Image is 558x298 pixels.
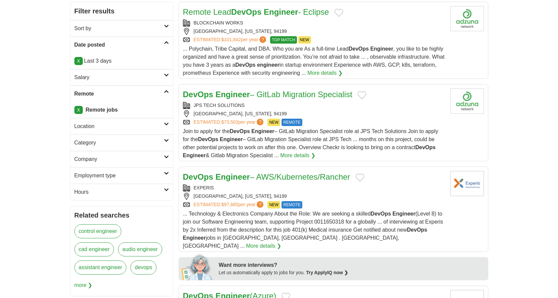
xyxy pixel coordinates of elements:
[392,211,415,217] strong: Engineer
[70,20,173,37] a: Sort by
[221,119,238,125] span: $73,503
[74,106,83,114] a: X
[74,73,164,81] h2: Salary
[70,134,173,151] a: Category
[257,119,263,125] span: ?
[74,172,164,180] h2: Employment type
[183,19,445,26] div: BLOCKCHAIN WORKS
[267,119,280,126] span: NEW
[259,36,266,43] span: ?
[74,155,164,163] h2: Company
[450,6,484,31] img: Company logo
[282,119,302,126] span: REMOTE
[298,36,311,44] span: NEW
[181,253,214,280] img: apply-iq-scientist.png
[74,122,164,130] h2: Location
[280,152,315,160] a: More details ❯
[221,37,241,42] span: $101,842
[267,201,280,208] span: NEW
[70,2,173,20] h2: Filter results
[70,69,173,85] a: Salary
[183,128,438,158] span: Join to apply for the – GitLab Migration Specialist role at JPS Tech Solutions Join to apply for ...
[74,224,122,238] a: control engineer
[183,211,443,249] span: ... Technology & Electronics Company About the Role: We are seeking a skilled (Level 8) to join o...
[194,119,265,126] a: ESTIMATED:$73,503per year?
[371,211,391,217] strong: DevOps
[183,102,445,109] div: JPS TECH SOLUTIONS
[235,62,255,68] strong: DevOps
[251,128,274,134] strong: Engineer
[74,188,164,196] h2: Hours
[74,90,164,98] h2: Remote
[264,7,298,16] strong: Engineer
[70,85,173,102] a: Remote
[198,136,218,142] strong: DevOps
[215,90,250,99] strong: Engineer
[183,172,213,181] strong: DevOps
[358,91,366,99] button: Add to favorite jobs
[74,242,114,256] a: cad engineer
[183,172,350,181] a: DevOps Engineer– AWS/Kubernetes/Rancher
[183,153,206,158] strong: Engineer
[230,128,250,134] strong: DevOps
[349,46,369,52] strong: DevOps
[70,151,173,167] a: Company
[130,260,157,275] a: devops
[219,261,484,269] div: Want more interviews?
[221,202,238,207] span: $97,665
[74,210,169,220] h2: Related searches
[118,242,162,256] a: audio engineer
[85,107,118,113] strong: Remote jobs
[220,136,243,142] strong: Engineer
[70,118,173,134] a: Location
[74,24,164,33] h2: Sort by
[407,227,427,233] strong: DevOps
[183,7,329,16] a: Remote LeadDevOps Engineer- Eclipse
[74,260,127,275] a: assistant engineer
[270,36,297,44] span: TOP MATCH
[183,90,213,99] strong: DevOps
[246,242,281,250] a: More details ❯
[183,110,445,117] div: [GEOGRAPHIC_DATA], [US_STATE], 94199
[356,174,364,182] button: Add to favorite jobs
[70,37,173,53] a: Date posted
[231,7,262,16] strong: DevOps
[450,88,484,114] img: Company logo
[183,28,445,35] div: [GEOGRAPHIC_DATA], [US_STATE], 94199
[74,139,164,147] h2: Category
[306,270,348,275] a: Try ApplyIQ now ❯
[70,184,173,200] a: Hours
[183,193,445,200] div: [GEOGRAPHIC_DATA], [US_STATE], 94199
[194,36,268,44] a: ESTIMATED:$101,842per year?
[415,144,435,150] strong: DevOps
[183,46,445,76] span: ... Polychain, Tribe Capital, and DBA. Who you are As a full-time Lead , you like to be highly or...
[74,57,169,65] p: Last 3 days
[183,235,206,241] strong: Engineer
[282,201,302,208] span: REMOTE
[219,269,484,276] div: Let us automatically apply to jobs for you.
[257,62,280,68] strong: engineer
[183,90,353,99] a: DevOps Engineer– GitLab Migration Specialist
[194,185,214,190] a: EXPERIS
[194,201,265,208] a: ESTIMATED:$97,665per year?
[307,69,343,77] a: More details ❯
[334,9,343,17] button: Add to favorite jobs
[370,46,393,52] strong: Engineer
[215,172,250,181] strong: Engineer
[74,57,83,65] a: X
[74,279,92,292] span: more ❯
[74,41,164,49] h2: Date posted
[70,167,173,184] a: Employment type
[257,201,263,208] span: ?
[450,171,484,196] img: Experis logo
